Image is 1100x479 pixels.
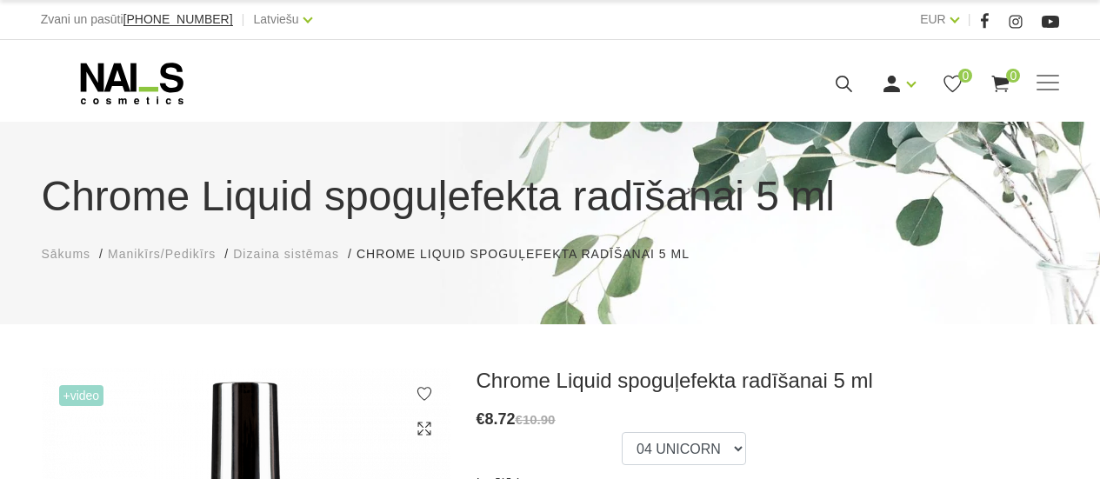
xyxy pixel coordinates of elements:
span: Manikīrs/Pedikīrs [108,247,216,261]
span: [PHONE_NUMBER] [123,12,233,26]
a: Dizaina sistēmas [233,245,339,263]
span: € [477,410,485,428]
span: | [242,9,245,30]
a: Sākums [42,245,91,263]
span: Dizaina sistēmas [233,247,339,261]
a: [PHONE_NUMBER] [123,13,233,26]
span: 8.72 [485,410,516,428]
span: | [968,9,971,30]
span: 0 [1006,69,1020,83]
s: €10.90 [516,412,556,427]
span: Sākums [42,247,91,261]
a: Latviešu [254,9,299,30]
h1: Chrome Liquid spoguļefekta radīšanai 5 ml [42,165,1059,228]
a: 0 [990,73,1011,95]
div: Zvani un pasūti [41,9,233,30]
a: 0 [942,73,963,95]
li: Chrome Liquid spoguļefekta radīšanai 5 ml [357,245,707,263]
span: +Video [59,385,104,406]
a: EUR [920,9,946,30]
span: 0 [958,69,972,83]
h3: Chrome Liquid spoguļefekta radīšanai 5 ml [477,368,1059,394]
a: Manikīrs/Pedikīrs [108,245,216,263]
